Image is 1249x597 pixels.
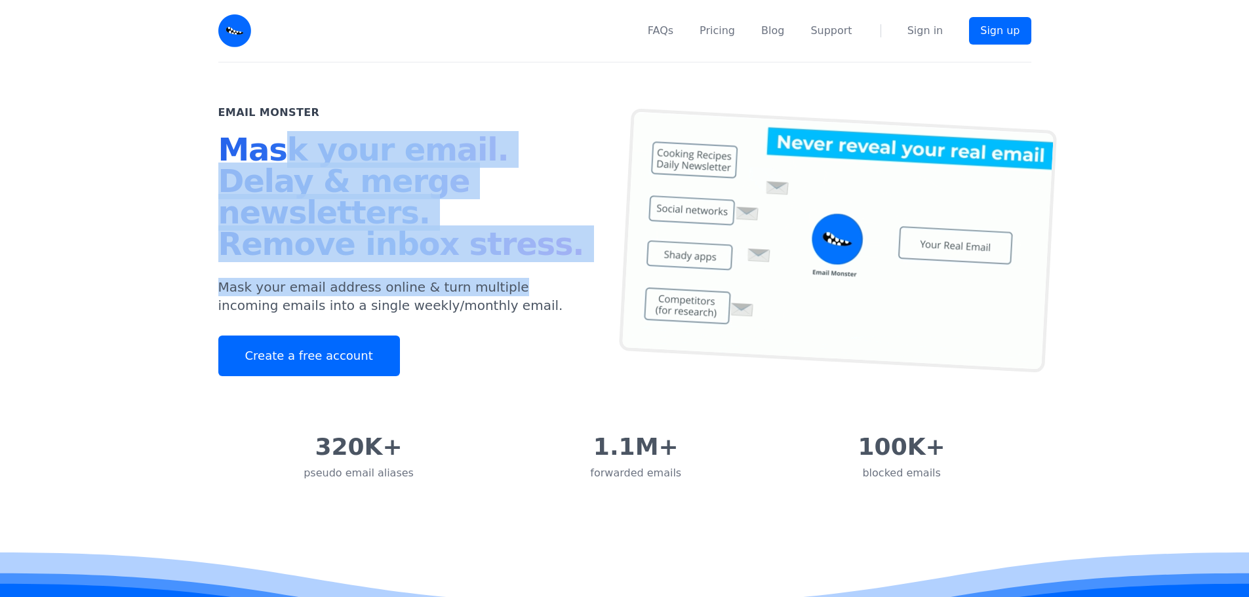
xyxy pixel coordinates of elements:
div: 1.1M+ [590,434,681,460]
h1: Mask your email. Delay & merge newsletters. Remove inbox stress. [218,134,593,265]
a: Support [810,23,852,39]
div: pseudo email aliases [304,465,414,481]
a: Sign up [969,17,1031,45]
a: Pricing [700,23,735,39]
a: FAQs [648,23,673,39]
img: Email Monster [218,14,251,47]
img: temp mail, free temporary mail, Temporary Email [618,108,1056,373]
a: Blog [761,23,784,39]
div: blocked emails [858,465,945,481]
div: forwarded emails [590,465,681,481]
a: Sign in [907,23,943,39]
div: 320K+ [304,434,414,460]
div: 100K+ [858,434,945,460]
a: Create a free account [218,336,400,376]
p: Mask your email address online & turn multiple incoming emails into a single weekly/monthly email. [218,278,593,315]
h2: Email Monster [218,105,320,121]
